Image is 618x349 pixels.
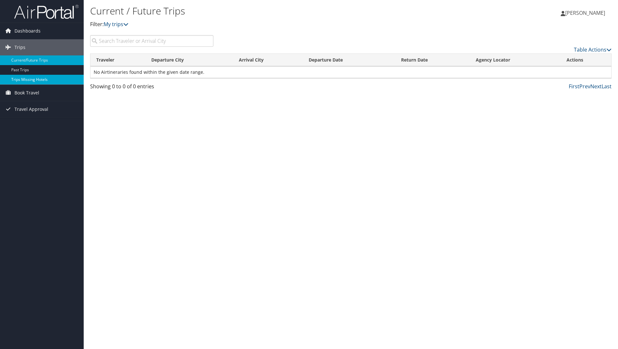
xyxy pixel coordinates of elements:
th: Departure Date: activate to sort column descending [303,54,395,66]
th: Agency Locator: activate to sort column ascending [470,54,561,66]
a: [PERSON_NAME] [561,3,612,23]
p: Filter: [90,20,438,29]
a: Last [602,83,612,90]
span: Dashboards [14,23,41,39]
span: Travel Approval [14,101,48,117]
a: Table Actions [574,46,612,53]
td: No Airtineraries found within the given date range. [90,66,611,78]
div: Showing 0 to 0 of 0 entries [90,82,213,93]
th: Departure City: activate to sort column ascending [145,54,233,66]
span: [PERSON_NAME] [565,9,605,16]
th: Arrival City: activate to sort column ascending [233,54,303,66]
a: Prev [579,83,590,90]
th: Traveler: activate to sort column ascending [90,54,145,66]
h1: Current / Future Trips [90,4,438,18]
a: Next [590,83,602,90]
th: Return Date: activate to sort column ascending [395,54,470,66]
span: Trips [14,39,25,55]
th: Actions [561,54,611,66]
a: First [569,83,579,90]
img: airportal-logo.png [14,4,79,19]
a: My trips [104,21,128,28]
span: Book Travel [14,85,39,101]
input: Search Traveler or Arrival City [90,35,213,47]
